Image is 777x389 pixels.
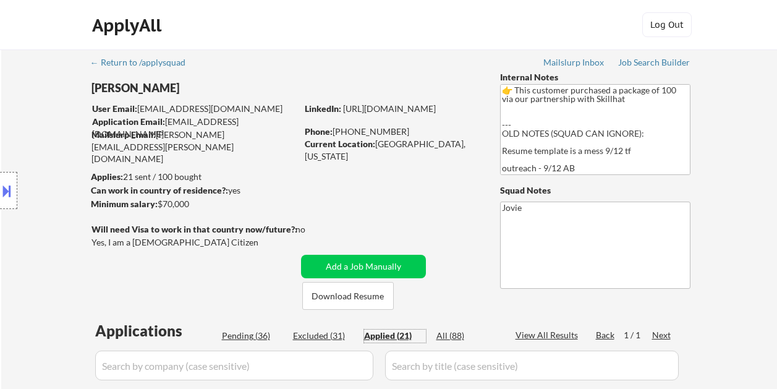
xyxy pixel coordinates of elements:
[293,330,355,342] div: Excluded (31)
[543,58,605,70] a: Mailslurp Inbox
[385,351,679,380] input: Search by title (case sensitive)
[302,282,394,310] button: Download Resume
[500,184,690,197] div: Squad Notes
[90,58,197,70] a: ← Return to /applysquad
[652,329,672,341] div: Next
[596,329,616,341] div: Back
[295,223,331,236] div: no
[618,58,690,67] div: Job Search Builder
[95,323,218,338] div: Applications
[543,58,605,67] div: Mailslurp Inbox
[624,329,652,341] div: 1 / 1
[618,58,690,70] a: Job Search Builder
[305,126,480,138] div: [PHONE_NUMBER]
[222,330,284,342] div: Pending (36)
[305,126,333,137] strong: Phone:
[305,139,375,149] strong: Current Location:
[95,351,373,380] input: Search by company (case sensitive)
[92,15,165,36] div: ApplyAll
[642,12,692,37] button: Log Out
[436,330,498,342] div: All (88)
[500,71,690,83] div: Internal Notes
[305,138,480,162] div: [GEOGRAPHIC_DATA], [US_STATE]
[516,329,582,341] div: View All Results
[343,103,436,114] a: [URL][DOMAIN_NAME]
[364,330,426,342] div: Applied (21)
[305,103,341,114] strong: LinkedIn:
[301,255,426,278] button: Add a Job Manually
[90,58,197,67] div: ← Return to /applysquad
